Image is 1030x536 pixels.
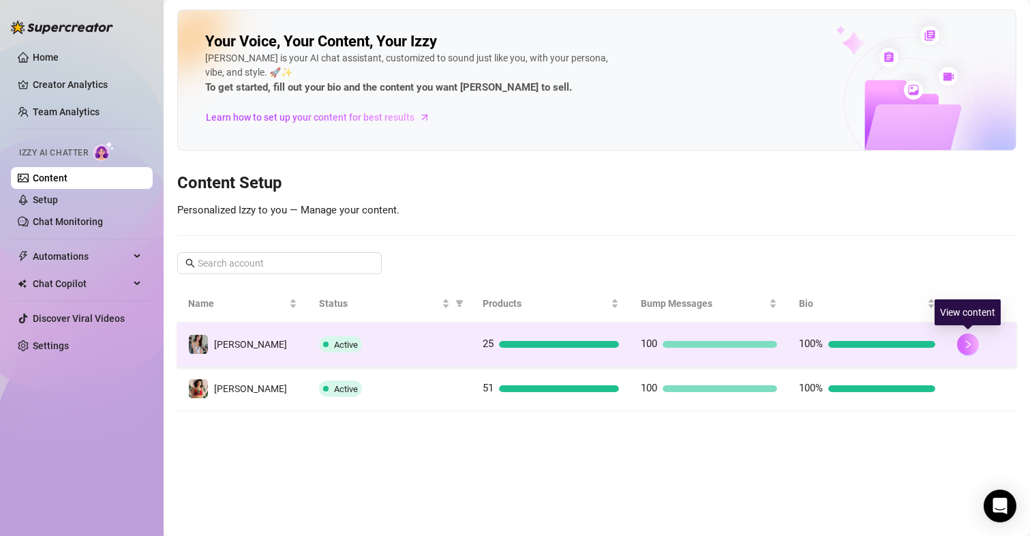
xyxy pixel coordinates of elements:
span: search [185,258,195,268]
span: 100 [641,338,657,350]
th: Status [308,285,472,323]
span: Automations [33,245,130,267]
a: Creator Analytics [33,74,142,95]
span: Name [188,296,286,311]
span: 100% [799,382,823,394]
th: Bump Messages [630,285,788,323]
img: ai-chatter-content-library-cLFOSyPT.png [804,11,1016,150]
h2: Your Voice, Your Content, Your Izzy [205,32,437,51]
div: View content [935,299,1001,325]
input: Search account [198,256,363,271]
a: Discover Viral Videos [33,313,125,324]
strong: To get started, fill out your bio and the content you want [PERSON_NAME] to sell. [205,81,572,93]
span: Active [334,384,358,394]
span: Bump Messages [641,296,766,311]
th: Bio [788,285,946,323]
a: Setup [33,194,58,205]
span: thunderbolt [18,251,29,262]
a: Chat Monitoring [33,216,103,227]
span: Learn how to set up your content for best results [206,110,414,125]
a: Team Analytics [33,106,100,117]
span: 100 [641,382,657,394]
span: arrow-right [418,110,431,124]
span: Bio [799,296,924,311]
div: [PERSON_NAME] is your AI chat assistant, customized to sound just like you, with your persona, vi... [205,51,614,96]
img: Chat Copilot [18,279,27,288]
span: Chat Copilot [33,273,130,295]
span: Personalized Izzy to you — Manage your content. [177,204,399,216]
a: Home [33,52,59,63]
img: Maki [189,335,208,354]
a: Content [33,173,67,183]
img: AI Chatter [93,141,115,161]
span: Izzy AI Chatter [19,147,88,160]
a: Settings [33,340,69,351]
img: maki [189,379,208,398]
h3: Content Setup [177,173,1016,194]
a: Learn how to set up your content for best results [205,106,440,128]
span: Products [483,296,608,311]
span: Status [319,296,439,311]
button: right [957,333,979,355]
span: Active [334,340,358,350]
th: Name [177,285,308,323]
span: 100% [799,338,823,350]
span: right [963,340,973,349]
th: Products [472,285,630,323]
span: filter [453,293,466,314]
span: [PERSON_NAME] [214,383,287,394]
span: filter [455,299,464,308]
span: 25 [483,338,494,350]
img: logo-BBDzfeDw.svg [11,20,113,34]
div: Open Intercom Messenger [984,490,1016,522]
span: 51 [483,382,494,394]
span: [PERSON_NAME] [214,339,287,350]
